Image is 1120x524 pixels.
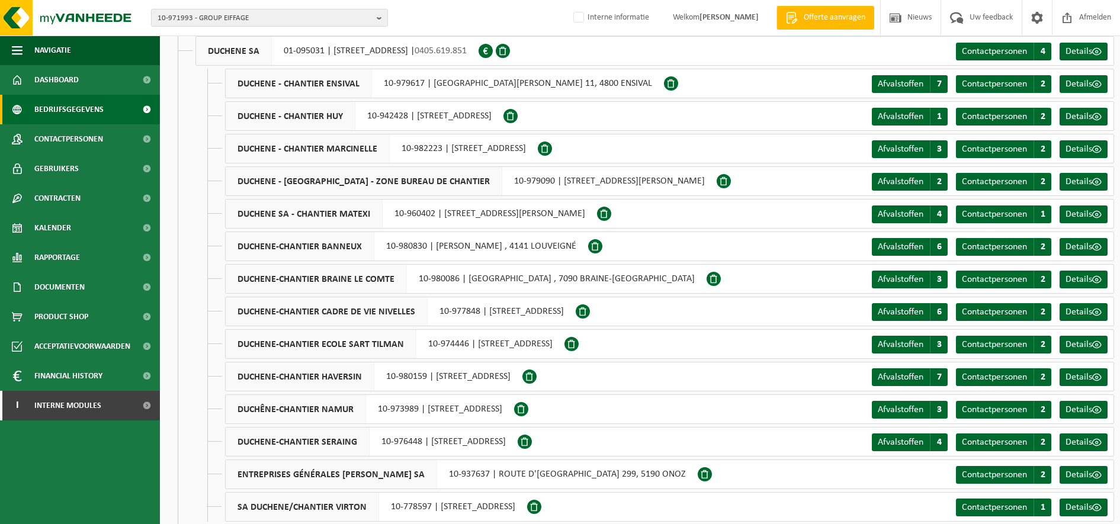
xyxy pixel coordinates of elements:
a: Afvalstoffen 3 [872,140,948,158]
div: 10-778597 | [STREET_ADDRESS] [225,492,527,522]
span: Afvalstoffen [878,340,923,349]
span: 2 [1034,108,1051,126]
span: 6 [930,238,948,256]
span: Afvalstoffen [878,242,923,252]
span: Details [1066,79,1092,89]
span: Afvalstoffen [878,372,923,382]
span: Contactpersonen [962,242,1027,252]
span: 1 [1034,499,1051,516]
a: Contactpersonen 2 [956,368,1051,386]
a: Details [1060,336,1108,353]
a: Contactpersonen 1 [956,499,1051,516]
span: 1 [1034,205,1051,223]
span: Contactpersonen [962,372,1027,382]
a: Contactpersonen 2 [956,238,1051,256]
span: 2 [1034,433,1051,451]
div: 10-979090 | [STREET_ADDRESS][PERSON_NAME] [225,166,717,196]
span: Afvalstoffen [878,112,923,121]
div: 10-980159 | [STREET_ADDRESS] [225,362,522,391]
span: Financial History [34,361,102,391]
span: 4 [1034,43,1051,60]
button: 10-971993 - GROUP EIFFAGE [151,9,388,27]
span: Dashboard [34,65,79,95]
span: Details [1066,405,1092,414]
span: Afvalstoffen [878,307,923,317]
span: Afvalstoffen [878,210,923,219]
a: Details [1060,43,1108,60]
span: Contactpersonen [962,405,1027,414]
span: Afvalstoffen [878,275,923,284]
span: DUCHÊNE-CHANTIER NAMUR [226,395,366,423]
span: Details [1066,177,1092,187]
span: DUCHENE-CHANTIER ECOLE SART TILMAN [226,330,416,358]
span: DUCHENE SA - CHANTIER MATEXI [226,200,383,228]
a: Details [1060,140,1108,158]
span: 2 [1034,271,1051,288]
div: 10-980086 | [GEOGRAPHIC_DATA] , 7090 BRAINE-[GEOGRAPHIC_DATA] [225,264,707,294]
span: Contactpersonen [962,275,1027,284]
span: Contactpersonen [962,177,1027,187]
span: Contactpersonen [962,144,1027,154]
span: 2 [930,173,948,191]
span: Contactpersonen [962,79,1027,89]
span: DUCHENE-CHANTIER BRAINE LE COMTE [226,265,407,293]
span: DUCHENE-CHANTIER HAVERSIN [226,362,374,391]
a: Details [1060,466,1108,484]
span: SA DUCHENE/CHANTIER VIRTON [226,493,379,521]
span: Gebruikers [34,154,79,184]
span: Details [1066,307,1092,317]
span: Contracten [34,184,81,213]
a: Contactpersonen 4 [956,43,1051,60]
a: Details [1060,75,1108,93]
div: 10-982223 | [STREET_ADDRESS] [225,134,538,163]
span: Contactpersonen [962,112,1027,121]
strong: [PERSON_NAME] [699,13,759,22]
a: Offerte aanvragen [776,6,874,30]
span: 2 [1034,368,1051,386]
a: Afvalstoffen 3 [872,401,948,419]
span: DUCHENE SA [196,37,272,65]
span: 2 [1034,401,1051,419]
span: Contactpersonen [962,503,1027,512]
span: Contactpersonen [34,124,103,154]
a: Contactpersonen 2 [956,173,1051,191]
a: Contactpersonen 1 [956,205,1051,223]
span: Details [1066,242,1092,252]
span: DUCHENE - CHANTIER MARCINELLE [226,134,390,163]
a: Afvalstoffen 2 [872,173,948,191]
span: Contactpersonen [962,340,1027,349]
a: Afvalstoffen 3 [872,336,948,353]
div: 10-960402 | [STREET_ADDRESS][PERSON_NAME] [225,199,597,229]
a: Details [1060,108,1108,126]
span: 4 [930,433,948,451]
span: Afvalstoffen [878,405,923,414]
span: Product Shop [34,302,88,332]
a: Details [1060,271,1108,288]
span: Details [1066,112,1092,121]
span: Afvalstoffen [878,438,923,447]
span: 4 [930,205,948,223]
span: 7 [930,368,948,386]
a: Afvalstoffen 3 [872,271,948,288]
span: 6 [930,303,948,321]
span: ENTREPRISES GÉNÉRALES [PERSON_NAME] SA [226,460,437,488]
span: Afvalstoffen [878,79,923,89]
a: Contactpersonen 2 [956,271,1051,288]
span: 2 [1034,466,1051,484]
span: Details [1066,438,1092,447]
div: 10-974446 | [STREET_ADDRESS] [225,329,564,359]
span: 7 [930,75,948,93]
a: Details [1060,173,1108,191]
div: 10-942428 | [STREET_ADDRESS] [225,101,503,131]
span: 2 [1034,303,1051,321]
span: DUCHENE - CHANTIER HUY [226,102,355,130]
span: 3 [930,271,948,288]
span: Details [1066,144,1092,154]
a: Details [1060,499,1108,516]
a: Afvalstoffen 6 [872,303,948,321]
a: Contactpersonen 2 [956,75,1051,93]
span: 2 [1034,336,1051,353]
span: Details [1066,47,1092,56]
div: 10-980830 | [PERSON_NAME] , 4141 LOUVEIGNÉ [225,232,588,261]
span: 10-971993 - GROUP EIFFAGE [158,9,372,27]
